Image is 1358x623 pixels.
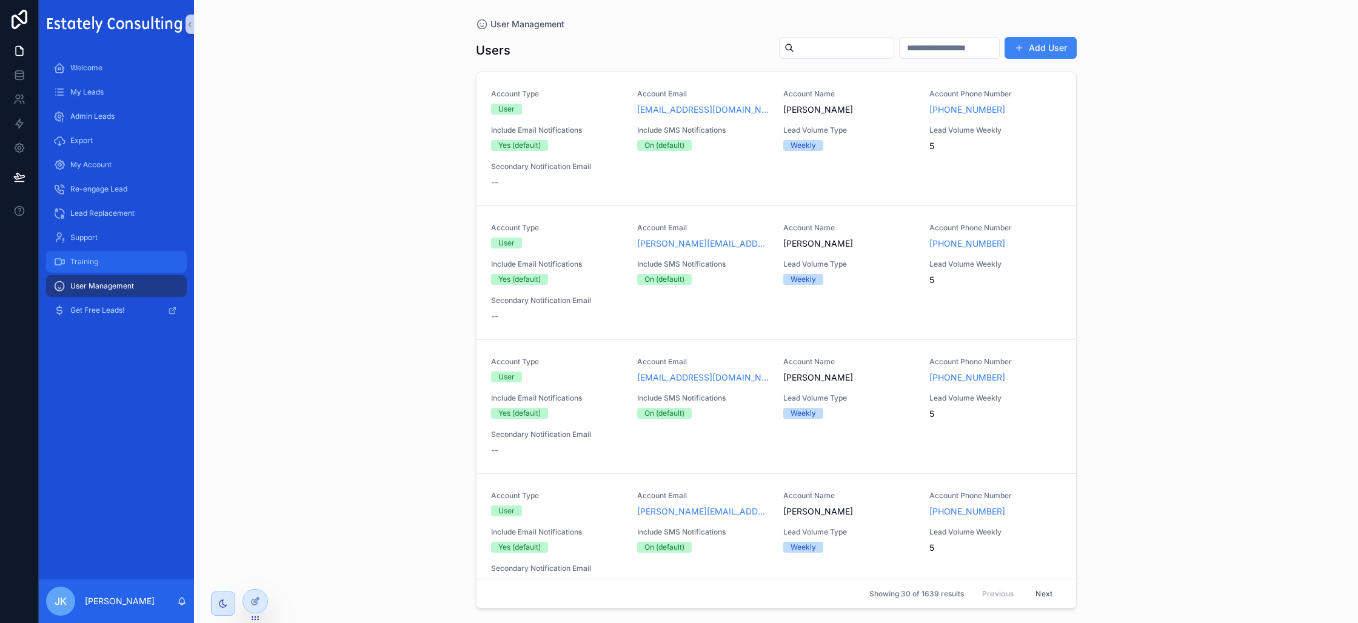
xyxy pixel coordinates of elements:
span: Account Name [783,223,915,233]
span: Account Type [491,357,623,367]
a: [EMAIL_ADDRESS][DOMAIN_NAME] [637,104,769,116]
a: Admin Leads [46,105,187,127]
div: scrollable content [39,48,194,337]
span: Secondary Notification Email [491,296,623,305]
a: Welcome [46,57,187,79]
span: Lead Volume Type [783,527,915,537]
span: 5 [929,408,1061,420]
span: Account Type [491,89,623,99]
span: Account Name [783,89,915,99]
span: Account Email [637,491,769,501]
span: Support [70,233,98,242]
div: Yes (default) [498,274,541,285]
span: Account Email [637,357,769,367]
span: JK [55,594,67,608]
img: App logo [46,15,187,33]
div: On (default) [644,140,684,151]
span: 5 [929,274,1061,286]
span: Lead Replacement [70,208,135,218]
span: Account Type [491,491,623,501]
a: Export [46,130,187,152]
span: Secondary Notification Email [491,564,623,573]
span: Account Name [783,357,915,367]
span: Include Email Notifications [491,259,623,269]
a: [PHONE_NUMBER] [929,371,1005,384]
span: Include SMS Notifications [637,393,769,403]
span: Include SMS Notifications [637,125,769,135]
span: Lead Volume Weekly [929,259,1061,269]
span: Lead Volume Weekly [929,393,1061,403]
span: Include Email Notifications [491,125,623,135]
span: Get Free Leads! [70,305,124,315]
span: Secondary Notification Email [491,162,623,172]
div: On (default) [644,408,684,419]
span: Account Phone Number [929,89,1061,99]
button: Add User [1005,37,1077,59]
a: Account TypeUserAccount Email[EMAIL_ADDRESS][DOMAIN_NAME]Account Name[PERSON_NAME]Account Phone N... [477,339,1076,473]
span: Showing 30 of 1639 results [869,589,964,599]
span: 5 [929,542,1061,554]
span: Account Email [637,89,769,99]
span: [PERSON_NAME] [783,104,915,116]
p: [PERSON_NAME] [85,595,155,607]
span: -- [491,578,498,590]
span: [PERSON_NAME] [783,505,915,518]
span: My Account [70,160,112,170]
div: User [498,238,515,248]
span: Include Email Notifications [491,393,623,403]
div: Weekly [791,542,816,553]
span: Lead Volume Weekly [929,527,1061,537]
span: Training [70,257,98,267]
a: Get Free Leads! [46,299,187,321]
a: Account TypeUserAccount Email[PERSON_NAME][EMAIL_ADDRESS][DOMAIN_NAME]Account Name[PERSON_NAME]Ac... [477,205,1076,339]
span: Account Phone Number [929,491,1061,501]
span: Lead Volume Type [783,393,915,403]
span: Account Name [783,491,915,501]
div: Weekly [791,408,816,419]
div: Yes (default) [498,140,541,151]
a: [PHONE_NUMBER] [929,238,1005,250]
div: On (default) [644,274,684,285]
span: Account Email [637,223,769,233]
a: User Management [46,275,187,297]
span: Account Phone Number [929,223,1061,233]
a: [PHONE_NUMBER] [929,104,1005,116]
a: Lead Replacement [46,202,187,224]
span: [PERSON_NAME] [783,238,915,250]
div: User [498,371,515,382]
span: Export [70,136,93,145]
div: User [498,104,515,115]
h1: Users [476,42,510,59]
span: Lead Volume Type [783,125,915,135]
a: User Management [476,18,564,30]
span: Include Email Notifications [491,527,623,537]
span: -- [491,176,498,188]
span: Admin Leads [70,112,115,121]
span: Include SMS Notifications [637,527,769,537]
div: On (default) [644,542,684,553]
div: Weekly [791,140,816,151]
a: [PERSON_NAME][EMAIL_ADDRESS][DOMAIN_NAME] [637,505,769,518]
span: User Management [490,18,564,30]
span: -- [491,444,498,456]
div: Yes (default) [498,408,541,419]
span: Account Type [491,223,623,233]
a: Support [46,227,187,248]
a: Account TypeUserAccount Email[EMAIL_ADDRESS][DOMAIN_NAME]Account Name[PERSON_NAME]Account Phone N... [477,72,1076,205]
button: Next [1027,584,1061,603]
span: Account Phone Number [929,357,1061,367]
span: Welcome [70,63,102,73]
a: Training [46,251,187,273]
span: My Leads [70,87,104,97]
span: [PERSON_NAME] [783,371,915,384]
div: User [498,505,515,516]
div: Weekly [791,274,816,285]
span: Re-engage Lead [70,184,127,194]
a: My Account [46,154,187,176]
div: Yes (default) [498,542,541,553]
span: 5 [929,140,1061,152]
span: Lead Volume Weekly [929,125,1061,135]
a: My Leads [46,81,187,103]
a: [PERSON_NAME][EMAIL_ADDRESS][DOMAIN_NAME] [637,238,769,250]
